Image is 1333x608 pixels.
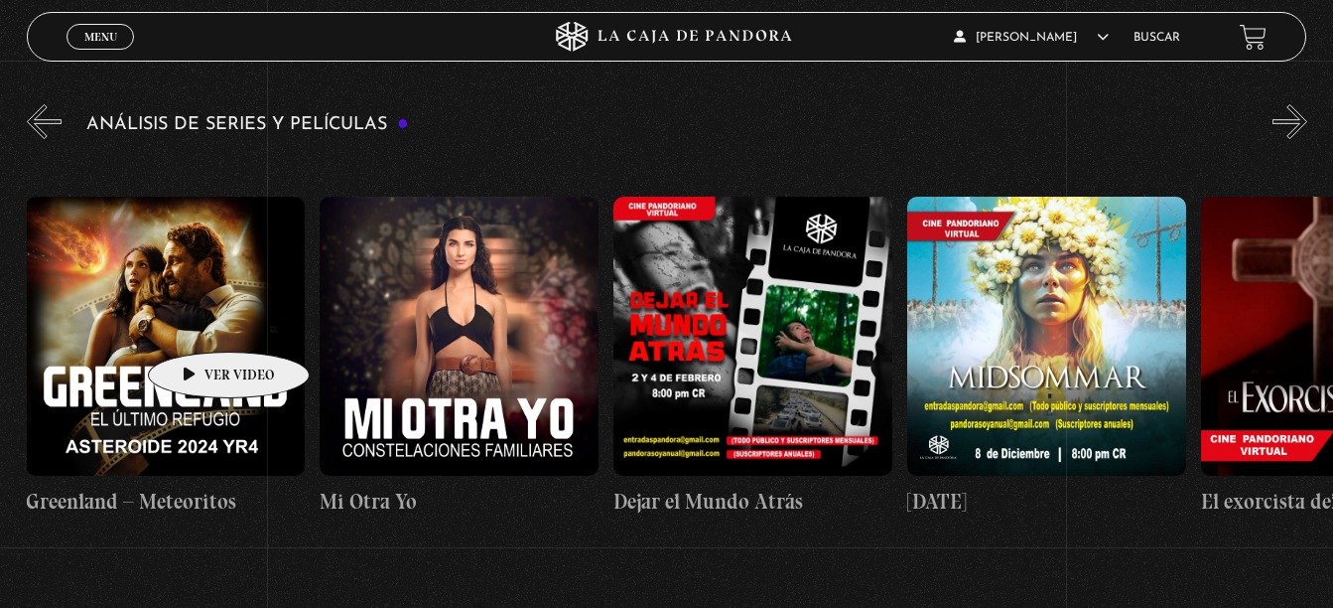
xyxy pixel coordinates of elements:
[77,48,124,62] span: Cerrar
[954,32,1109,44] span: [PERSON_NAME]
[84,31,117,43] span: Menu
[1272,104,1307,139] button: Next
[907,154,1186,561] a: [DATE]
[613,486,892,518] h4: Dejar el Mundo Atrás
[1133,32,1180,44] a: Buscar
[320,154,599,561] a: Mi Otra Yo
[26,154,305,561] a: Greenland – Meteoritos
[907,486,1186,518] h4: [DATE]
[613,154,892,561] a: Dejar el Mundo Atrás
[27,104,62,139] button: Previous
[320,486,599,518] h4: Mi Otra Yo
[1240,24,1266,51] a: View your shopping cart
[86,115,409,134] h3: Análisis de series y películas
[26,486,305,518] h4: Greenland – Meteoritos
